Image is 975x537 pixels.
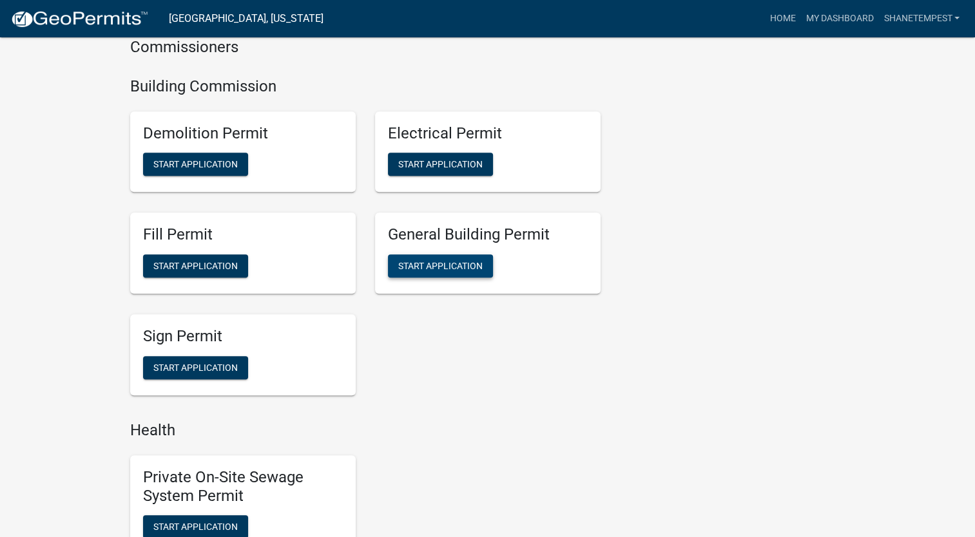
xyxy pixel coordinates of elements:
h4: Commissioners [130,38,601,57]
h4: Building Commission [130,77,601,96]
button: Start Application [143,356,248,379]
h4: Health [130,421,601,440]
button: Start Application [143,254,248,278]
h5: Private On-Site Sewage System Permit [143,468,343,505]
h5: Sign Permit [143,327,343,346]
h5: Fill Permit [143,225,343,244]
button: Start Application [388,153,493,176]
span: Start Application [153,363,238,373]
a: [GEOGRAPHIC_DATA], [US_STATE] [169,8,323,30]
h5: General Building Permit [388,225,588,244]
span: Start Application [153,522,238,532]
button: Start Application [143,153,248,176]
span: Start Application [398,261,483,271]
button: Start Application [388,254,493,278]
a: Home [764,6,800,31]
span: Start Application [398,159,483,169]
h5: Demolition Permit [143,124,343,143]
a: My Dashboard [800,6,878,31]
h5: Electrical Permit [388,124,588,143]
span: Start Application [153,261,238,271]
span: Start Application [153,159,238,169]
a: shanetempest [878,6,965,31]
